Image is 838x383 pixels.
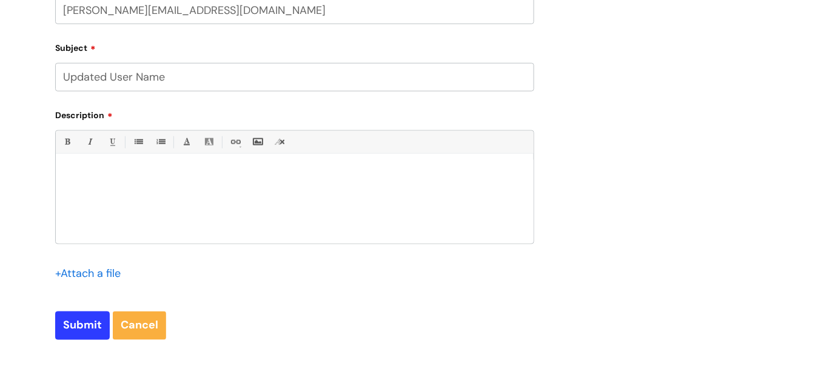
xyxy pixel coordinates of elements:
label: Subject [55,39,534,53]
a: Cancel [113,311,166,339]
a: Link [227,135,243,150]
a: Bold (Ctrl-B) [59,135,75,150]
a: Underline(Ctrl-U) [104,135,119,150]
a: Insert Image... [250,135,265,150]
div: Attach a file [55,264,128,283]
a: 1. Ordered List (Ctrl-Shift-8) [153,135,168,150]
a: Remove formatting (Ctrl-\) [272,135,287,150]
a: Back Color [201,135,216,150]
label: Description [55,106,534,121]
a: • Unordered List (Ctrl-Shift-7) [130,135,146,150]
input: Submit [55,311,110,339]
a: Font Color [179,135,194,150]
a: Italic (Ctrl-I) [82,135,97,150]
